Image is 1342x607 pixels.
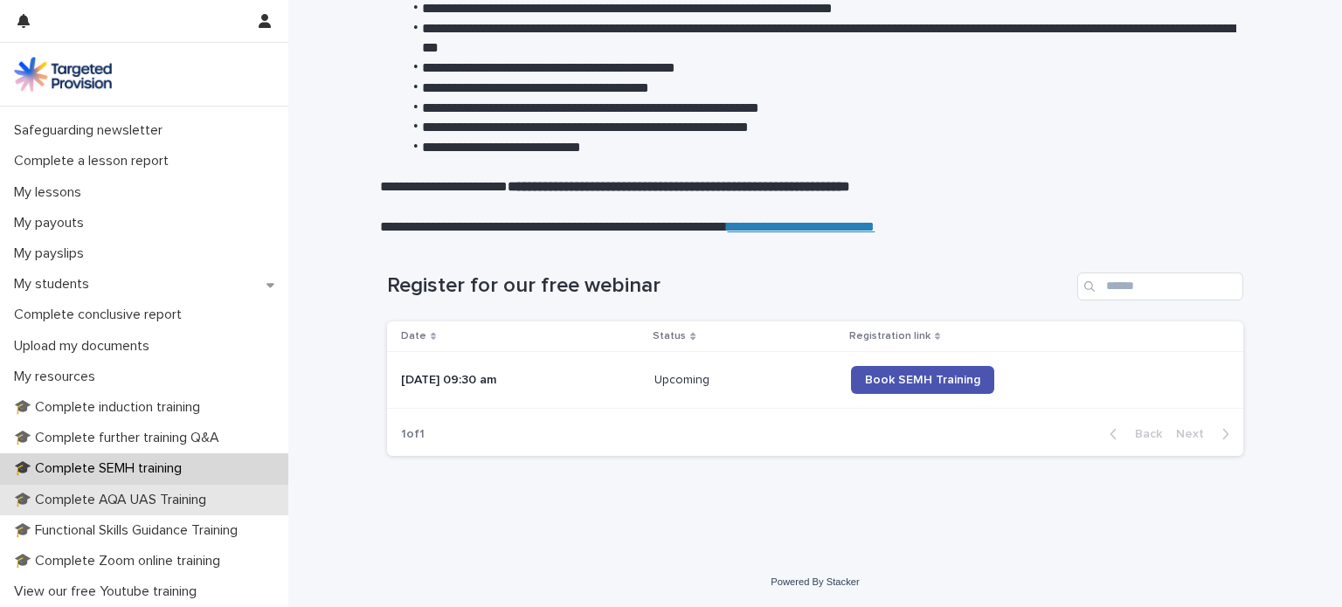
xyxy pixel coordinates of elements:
p: View our free Youtube training [7,583,211,600]
h1: Register for our free webinar [387,273,1070,299]
button: Next [1169,426,1243,442]
p: Complete a lesson report [7,153,183,169]
p: 🎓 Complete AQA UAS Training [7,492,220,508]
p: Upload my documents [7,338,163,355]
span: Back [1124,428,1162,440]
p: 🎓 Complete Zoom online training [7,553,234,569]
a: Book SEMH Training [851,366,994,394]
span: Book SEMH Training [865,374,980,386]
p: My payslips [7,245,98,262]
p: 🎓 Complete SEMH training [7,460,196,477]
p: My resources [7,369,109,385]
span: Next [1176,428,1214,440]
p: 🎓 Functional Skills Guidance Training [7,522,252,539]
a: Powered By Stacker [771,576,859,587]
p: My payouts [7,215,98,231]
p: [DATE] 09:30 am [401,373,640,388]
tr: [DATE] 09:30 amUpcomingUpcoming Book SEMH Training [387,351,1243,408]
p: My students [7,276,103,293]
p: Registration link [849,327,930,346]
p: 🎓 Complete further training Q&A [7,430,233,446]
button: Back [1096,426,1169,442]
p: Status [653,327,686,346]
p: 1 of 1 [387,413,439,456]
p: Upcoming [654,369,713,388]
input: Search [1077,272,1243,300]
p: Safeguarding newsletter [7,122,176,139]
p: Complete conclusive report [7,307,196,323]
p: 🎓 Complete induction training [7,399,214,416]
img: M5nRWzHhSzIhMunXDL62 [14,57,112,92]
p: Date [401,327,426,346]
p: My lessons [7,184,95,201]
